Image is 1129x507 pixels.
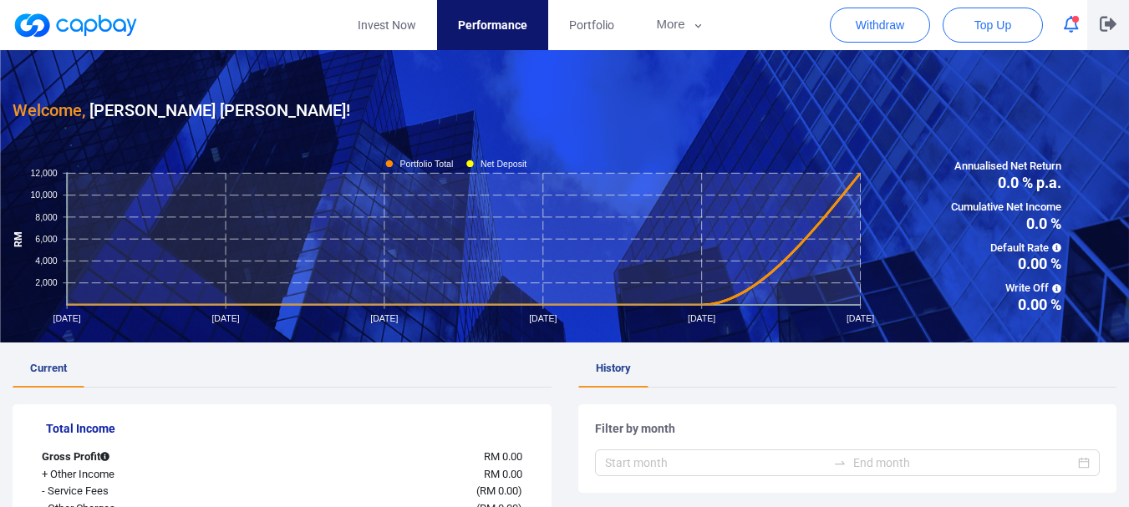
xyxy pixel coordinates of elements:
[833,456,847,469] span: to
[29,466,240,484] div: + Other Income
[240,483,535,500] div: ( )
[400,158,454,168] tspan: Portfolio Total
[951,280,1061,297] span: Write Off
[35,277,58,287] tspan: 2,000
[688,313,715,323] tspan: [DATE]
[370,313,398,323] tspan: [DATE]
[830,8,930,43] button: Withdraw
[595,421,1101,436] h5: Filter by month
[13,100,85,120] span: Welcome,
[30,362,67,374] span: Current
[943,8,1043,43] button: Top Up
[847,313,874,323] tspan: [DATE]
[211,313,239,323] tspan: [DATE]
[53,313,81,323] tspan: [DATE]
[30,190,57,200] tspan: 10,000
[974,17,1011,33] span: Top Up
[951,240,1061,257] span: Default Rate
[951,158,1061,175] span: Annualised Net Return
[951,256,1061,271] span: 0.00 %
[951,199,1061,216] span: Cumulative Net Income
[853,454,1075,472] input: End month
[35,211,58,221] tspan: 8,000
[596,362,631,374] span: History
[35,233,58,243] tspan: 6,000
[13,231,24,246] tspan: RM
[13,97,350,124] h3: [PERSON_NAME] [PERSON_NAME] !
[951,216,1061,231] span: 0.0 %
[480,484,518,497] span: RM 0.00
[30,168,57,178] tspan: 12,000
[35,256,58,266] tspan: 4,000
[605,454,826,472] input: Start month
[46,421,535,436] h5: Total Income
[529,313,557,323] tspan: [DATE]
[29,449,240,466] div: Gross Profit
[29,483,240,500] div: - Service Fees
[951,297,1061,312] span: 0.00 %
[569,16,614,34] span: Portfolio
[458,16,527,34] span: Performance
[833,456,847,469] span: swap-right
[484,468,522,480] span: RM 0.00
[481,158,526,168] tspan: Net Deposit
[951,175,1061,190] span: 0.0 % p.a.
[484,450,522,463] span: RM 0.00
